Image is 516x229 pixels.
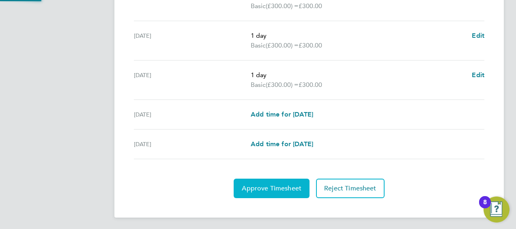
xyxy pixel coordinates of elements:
p: 1 day [251,31,465,41]
span: (£300.00) = [266,81,299,89]
span: (£300.00) = [266,2,299,10]
span: £300.00 [299,2,322,10]
p: 1 day [251,70,465,80]
span: Reject Timesheet [324,184,376,192]
span: £300.00 [299,41,322,49]
span: Approve Timesheet [242,184,301,192]
a: Add time for [DATE] [251,139,313,149]
span: Edit [472,32,484,39]
button: Open Resource Center, 8 new notifications [484,197,510,223]
a: Edit [472,31,484,41]
div: [DATE] [134,70,251,90]
div: 8 [483,202,487,213]
span: Basic [251,41,266,50]
div: [DATE] [134,31,251,50]
button: Reject Timesheet [316,179,385,198]
span: Basic [251,80,266,90]
span: Add time for [DATE] [251,110,313,118]
span: Basic [251,1,266,11]
span: Add time for [DATE] [251,140,313,148]
button: Approve Timesheet [234,179,310,198]
a: Edit [472,70,484,80]
span: (£300.00) = [266,41,299,49]
div: [DATE] [134,139,251,149]
span: Edit [472,71,484,79]
a: Add time for [DATE] [251,110,313,119]
div: [DATE] [134,110,251,119]
span: £300.00 [299,81,322,89]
